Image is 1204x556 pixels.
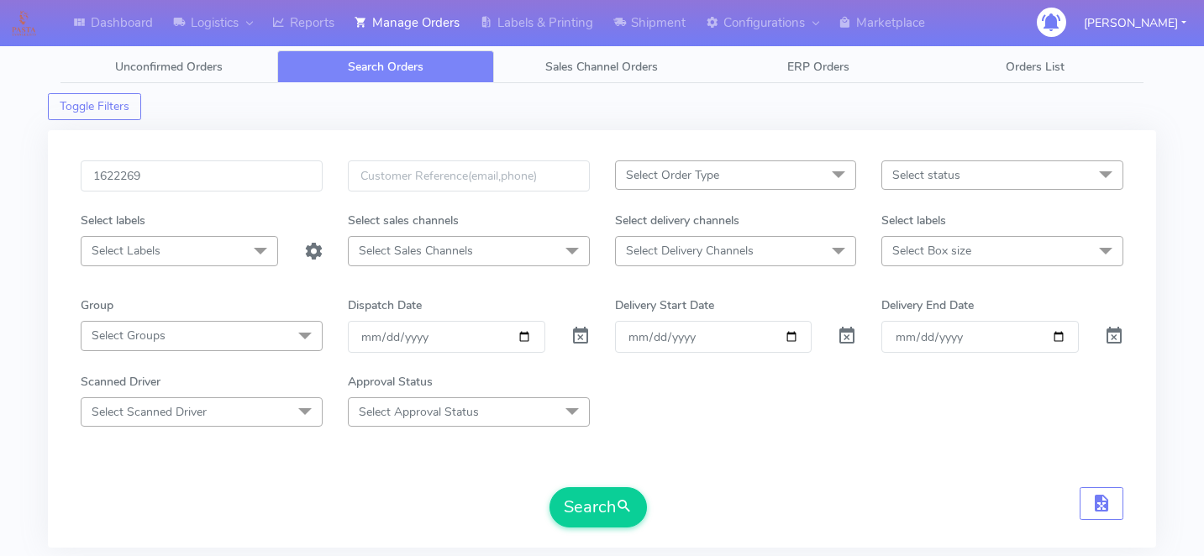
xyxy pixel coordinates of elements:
span: Select status [892,167,960,183]
input: Order Id [81,160,323,191]
button: Toggle Filters [48,93,141,120]
label: Select delivery channels [615,212,739,229]
label: Dispatch Date [348,296,422,314]
label: Select labels [881,212,946,229]
label: Select sales channels [348,212,459,229]
span: Select Sales Channels [359,243,473,259]
label: Scanned Driver [81,373,160,391]
span: Select Scanned Driver [92,404,207,420]
span: Search Orders [348,59,423,75]
span: Sales Channel Orders [545,59,658,75]
button: [PERSON_NAME] [1071,6,1199,40]
button: Search [549,487,647,527]
label: Delivery Start Date [615,296,714,314]
ul: Tabs [60,50,1144,83]
span: Select Order Type [626,167,719,183]
span: Orders List [1006,59,1065,75]
span: ERP Orders [787,59,849,75]
label: Approval Status [348,373,433,391]
span: Select Labels [92,243,160,259]
label: Delivery End Date [881,296,974,314]
label: Group [81,296,113,314]
span: Select Box size [892,243,971,259]
label: Select labels [81,212,145,229]
span: Select Groups [92,328,166,344]
span: Select Delivery Channels [626,243,754,259]
span: Select Approval Status [359,404,479,420]
input: Customer Reference(email,phone) [348,160,590,191]
span: Unconfirmed Orders [115,59,223,75]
